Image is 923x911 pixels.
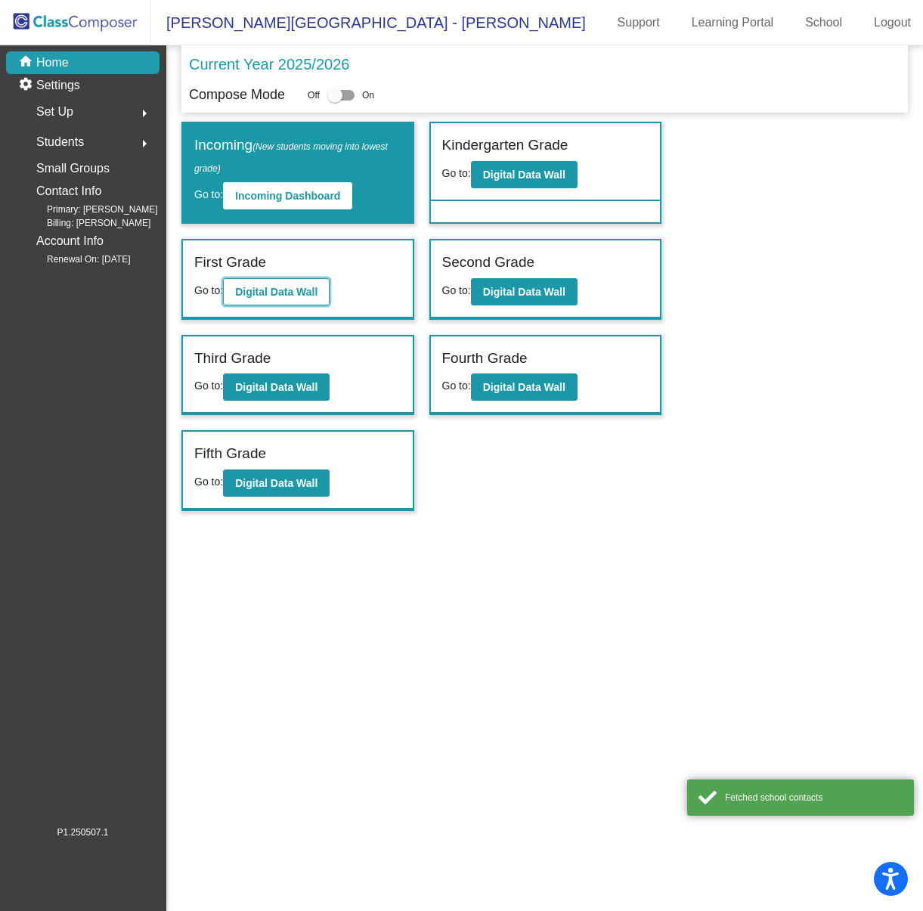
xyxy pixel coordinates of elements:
[483,286,565,298] b: Digital Data Wall
[308,88,320,102] span: Off
[471,161,578,188] button: Digital Data Wall
[442,284,471,296] span: Go to:
[194,252,266,274] label: First Grade
[36,101,73,122] span: Set Up
[23,216,150,230] span: Billing: [PERSON_NAME]
[151,11,586,35] span: [PERSON_NAME][GEOGRAPHIC_DATA] - [PERSON_NAME]
[223,182,352,209] button: Incoming Dashboard
[194,348,271,370] label: Third Grade
[135,104,153,122] mat-icon: arrow_right
[725,791,903,804] div: Fetched school contacts
[36,158,110,179] p: Small Groups
[235,286,317,298] b: Digital Data Wall
[23,253,130,266] span: Renewal On: [DATE]
[194,188,223,200] span: Go to:
[862,11,923,35] a: Logout
[194,135,401,178] label: Incoming
[362,88,374,102] span: On
[471,373,578,401] button: Digital Data Wall
[442,135,568,156] label: Kindergarten Grade
[235,477,317,489] b: Digital Data Wall
[235,190,340,202] b: Incoming Dashboard
[235,381,317,393] b: Digital Data Wall
[223,469,330,497] button: Digital Data Wall
[36,231,104,252] p: Account Info
[471,278,578,305] button: Digital Data Wall
[194,141,388,174] span: (New students moving into lowest grade)
[36,181,101,202] p: Contact Info
[189,85,285,105] p: Compose Mode
[483,169,565,181] b: Digital Data Wall
[442,348,528,370] label: Fourth Grade
[194,380,223,392] span: Go to:
[606,11,672,35] a: Support
[680,11,786,35] a: Learning Portal
[223,278,330,305] button: Digital Data Wall
[23,203,158,216] span: Primary: [PERSON_NAME]
[194,476,223,488] span: Go to:
[36,132,84,153] span: Students
[442,252,535,274] label: Second Grade
[793,11,854,35] a: School
[36,54,69,72] p: Home
[223,373,330,401] button: Digital Data Wall
[135,135,153,153] mat-icon: arrow_right
[18,76,36,95] mat-icon: settings
[442,167,471,179] span: Go to:
[442,380,471,392] span: Go to:
[194,284,223,296] span: Go to:
[36,76,80,95] p: Settings
[189,53,349,76] p: Current Year 2025/2026
[483,381,565,393] b: Digital Data Wall
[18,54,36,72] mat-icon: home
[194,443,266,465] label: Fifth Grade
